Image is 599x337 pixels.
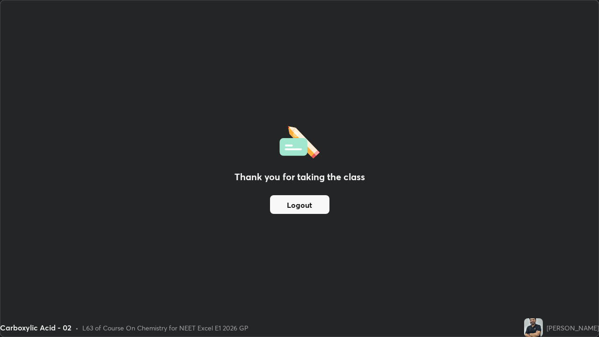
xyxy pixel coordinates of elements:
img: 3a61587e9e7148d38580a6d730a923df.jpg [524,318,543,337]
div: L63 of Course On Chemistry for NEET Excel E1 2026 GP [82,323,248,333]
div: • [75,323,79,333]
button: Logout [270,195,329,214]
div: [PERSON_NAME] [547,323,599,333]
h2: Thank you for taking the class [234,170,365,184]
img: offlineFeedback.1438e8b3.svg [279,123,320,159]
